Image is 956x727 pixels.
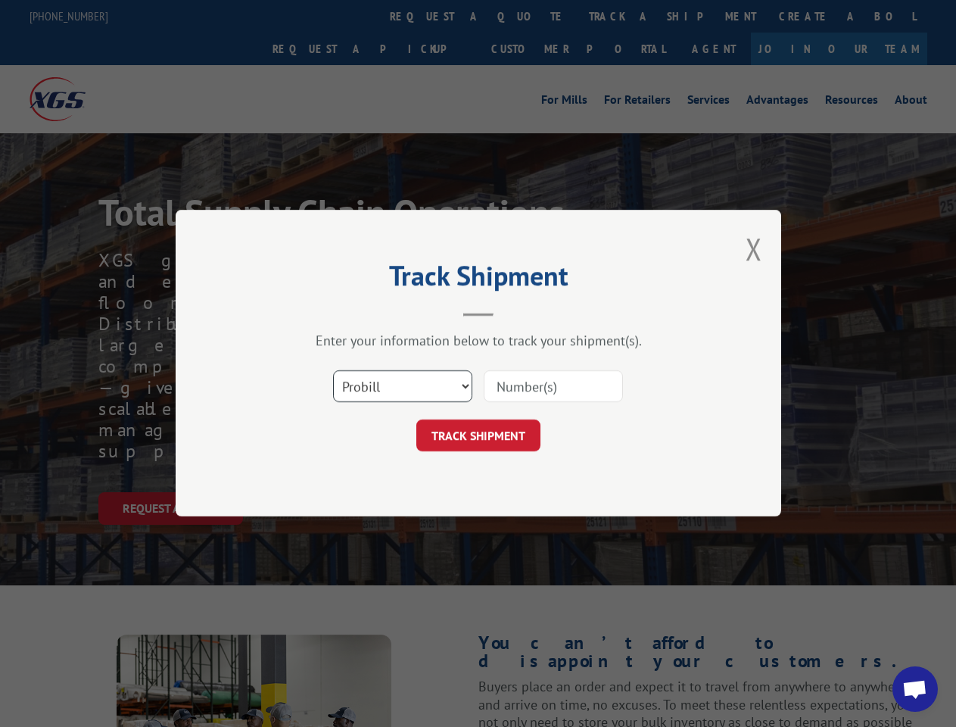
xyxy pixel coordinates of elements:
[892,666,938,712] a: Open chat
[746,229,762,269] button: Close modal
[251,332,705,350] div: Enter your information below to track your shipment(s).
[251,265,705,294] h2: Track Shipment
[416,420,540,452] button: TRACK SHIPMENT
[484,371,623,403] input: Number(s)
